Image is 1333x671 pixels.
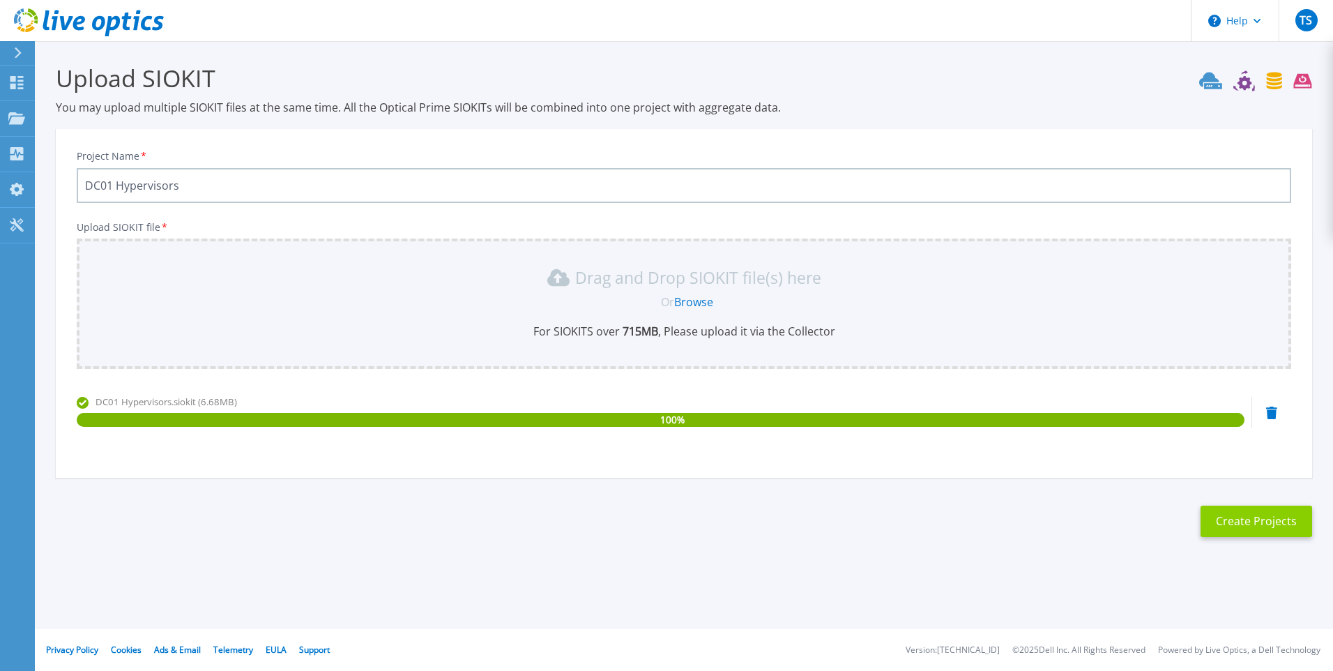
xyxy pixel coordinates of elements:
[213,644,253,656] a: Telemetry
[154,644,201,656] a: Ads & Email
[56,100,1312,115] p: You may upload multiple SIOKIT files at the same time. All the Optical Prime SIOKITs will be comb...
[96,395,237,408] span: DC01 Hypervisors.siokit (6.68MB)
[1012,646,1145,655] li: © 2025 Dell Inc. All Rights Reserved
[85,266,1283,339] div: Drag and Drop SIOKIT file(s) here OrBrowseFor SIOKITS over 715MB, Please upload it via the Collector
[620,324,658,339] b: 715 MB
[77,151,148,161] label: Project Name
[77,168,1291,203] input: Enter Project Name
[85,324,1283,339] p: For SIOKITS over , Please upload it via the Collector
[906,646,1000,655] li: Version: [TECHNICAL_ID]
[1300,15,1312,26] span: TS
[266,644,287,656] a: EULA
[299,644,330,656] a: Support
[111,644,142,656] a: Cookies
[661,294,674,310] span: Or
[56,62,1312,94] h3: Upload SIOKIT
[674,294,713,310] a: Browse
[1158,646,1320,655] li: Powered by Live Optics, a Dell Technology
[660,413,685,427] span: 100 %
[46,644,98,656] a: Privacy Policy
[77,222,1291,233] p: Upload SIOKIT file
[1201,506,1312,537] button: Create Projects
[575,271,821,285] p: Drag and Drop SIOKIT file(s) here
